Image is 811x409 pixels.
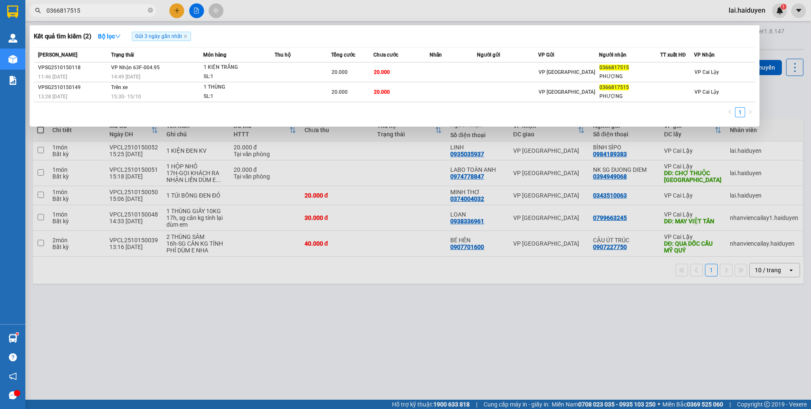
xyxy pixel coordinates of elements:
span: notification [9,372,17,380]
span: 15:30 - 15/10 [111,94,141,100]
div: SL: 1 [204,92,267,101]
span: 20.000 [374,69,390,75]
button: right [745,107,755,117]
span: VP Cai Lậy [694,69,719,75]
span: 14:49 [DATE] [111,74,140,80]
span: 0366817515 [599,65,629,70]
span: close [183,34,188,38]
span: message [9,391,17,399]
sup: 1 [16,333,19,335]
input: Tìm tên, số ĐT hoặc mã đơn [46,6,146,15]
span: 11:46 [DATE] [38,74,67,80]
span: 13:28 [DATE] [38,94,67,100]
span: search [35,8,41,14]
span: left [727,109,732,114]
span: VP Nhận 63F-004.95 [111,65,160,70]
span: [PERSON_NAME] [38,52,77,58]
span: right [748,109,753,114]
h3: Kết quả tìm kiếm ( 2 ) [34,32,91,41]
button: Bộ lọcdown [91,30,128,43]
li: 1 [735,107,745,117]
span: VP Gửi [538,52,554,58]
span: 20.000 [374,89,390,95]
div: SL: 1 [204,72,267,81]
span: Người nhận [599,52,626,58]
img: warehouse-icon [8,34,17,43]
div: PHƯỢNG [599,92,660,101]
span: 20.000 [332,89,348,95]
div: 1 KIỆN TRẮNG [204,63,267,72]
span: Món hàng [203,52,226,58]
div: VPSG2510150149 [38,83,109,92]
button: left [725,107,735,117]
span: Trên xe [111,84,128,90]
span: 0366817515 [599,84,629,90]
span: Trạng thái [111,52,134,58]
span: VP Nhận [694,52,715,58]
span: close-circle [148,7,153,15]
span: Nhãn [430,52,442,58]
span: 20.000 [332,69,348,75]
span: Người gửi [477,52,500,58]
li: Next Page [745,107,755,117]
div: VPSG2510150118 [38,63,109,72]
span: VP [GEOGRAPHIC_DATA] [539,89,595,95]
span: Tổng cước [331,52,355,58]
strong: Bộ lọc [98,33,121,40]
li: Previous Page [725,107,735,117]
a: 1 [735,108,745,117]
div: PHƯỢNG [599,72,660,81]
img: warehouse-icon [8,334,17,343]
img: warehouse-icon [8,55,17,64]
span: Gửi 3 ngày gần nhất [132,32,191,41]
span: question-circle [9,353,17,361]
span: Chưa cước [373,52,398,58]
span: down [115,33,121,39]
span: TT xuất HĐ [660,52,686,58]
img: solution-icon [8,76,17,85]
img: logo-vxr [7,5,18,18]
div: 1 THÙNG [204,83,267,92]
span: close-circle [148,8,153,13]
span: VP Cai Lậy [694,89,719,95]
span: Thu hộ [275,52,291,58]
span: VP [GEOGRAPHIC_DATA] [539,69,595,75]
